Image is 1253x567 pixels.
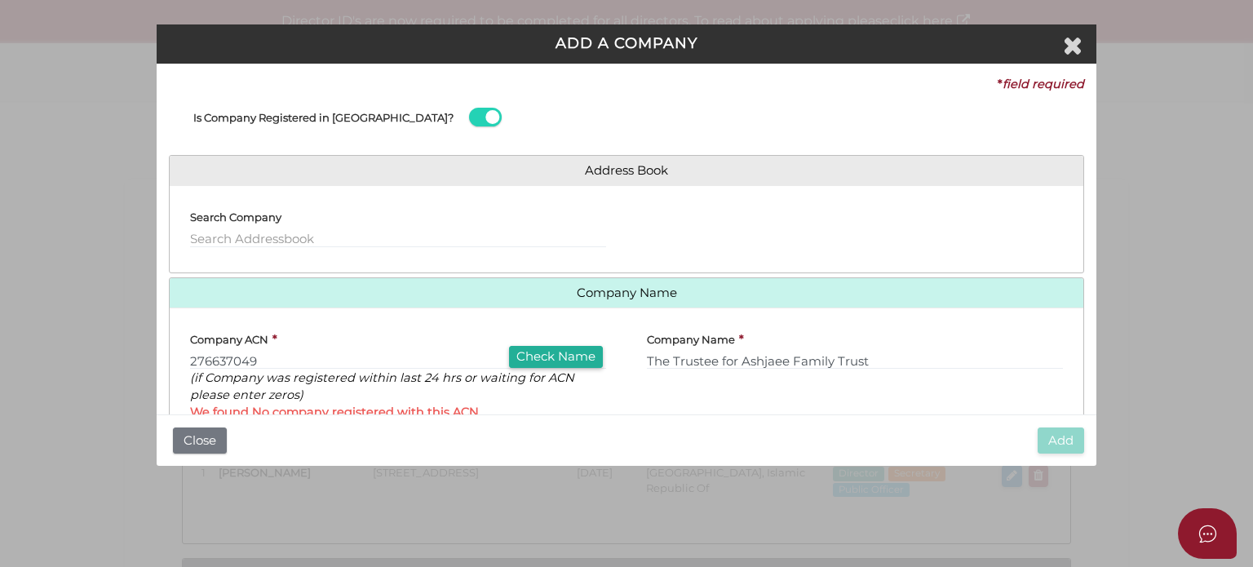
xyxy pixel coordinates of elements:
[173,427,227,454] button: Close
[1178,508,1237,559] button: Open asap
[647,334,735,345] h4: Company Name
[1038,427,1084,454] button: Add
[182,286,1071,300] a: Company Name
[509,346,603,368] button: Check Name
[190,370,574,402] i: (if Company was registered within last 24 hrs or waiting for ACN please enter zeros)
[190,404,606,421] span: We found No company registered with this ACN.
[190,334,268,345] h4: Company ACN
